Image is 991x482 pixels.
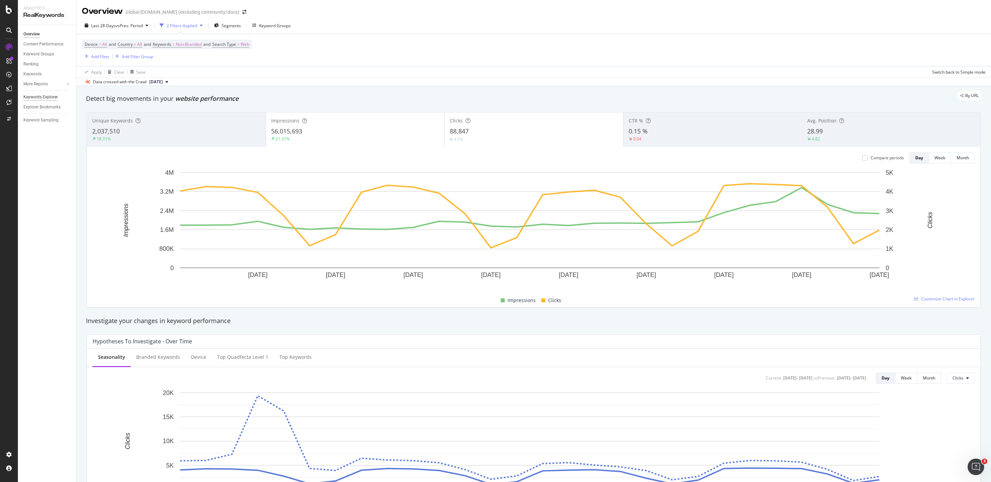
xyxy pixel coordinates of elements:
[508,296,536,304] span: Impressions
[98,354,125,361] div: Seasonality
[882,375,889,381] div: Day
[248,271,268,278] text: [DATE]
[927,212,934,228] text: Clicks
[160,207,174,214] text: 2.4M
[23,71,71,78] a: Keywords
[102,40,107,49] span: All
[23,81,64,88] a: More Reports
[326,271,345,278] text: [DATE]
[105,66,125,77] button: Clear
[82,52,109,61] button: Add Filter
[276,136,290,142] div: 21.31%
[176,40,202,49] span: Non-Branded
[99,41,101,47] span: =
[559,271,578,278] text: [DATE]
[157,20,205,31] button: 2 Filters Applied
[481,271,501,278] text: [DATE]
[249,20,294,31] button: Keyword Groups
[259,23,291,29] div: Keyword Groups
[807,127,823,135] span: 28.99
[163,389,174,396] text: 20K
[952,375,963,381] span: Clicks
[886,169,893,176] text: 5K
[814,375,835,381] div: vs Previous :
[122,203,129,237] text: Impressions
[134,41,136,47] span: =
[93,79,147,85] div: Data crossed with the Crawl
[128,66,146,77] button: Save
[915,155,923,161] div: Day
[93,169,967,288] svg: A chart.
[126,9,239,15] div: Global [DOMAIN_NAME] (excluding community/docs)
[792,271,811,278] text: [DATE]
[124,433,131,449] text: Clicks
[144,41,151,47] span: and
[965,94,979,98] span: By URL
[163,438,174,444] text: 10K
[86,317,981,325] div: Investigate your changes in keyword performance
[93,338,192,345] div: Hypotheses to Investigate - Over Time
[136,354,180,361] div: Branded Keywords
[23,31,71,38] a: Overview
[876,373,895,384] button: Day
[957,91,981,100] div: legacy label
[917,373,941,384] button: Month
[23,104,61,111] div: Explorer Bookmarks
[23,41,63,48] div: Content Performance
[23,11,71,19] div: RealKeywords
[23,117,58,124] div: Keyword Sampling
[403,271,423,278] text: [DATE]
[109,41,116,47] span: and
[807,117,837,124] span: Avg. Position
[91,23,116,29] span: Last 28 Days
[812,136,820,142] div: 4.82
[932,69,985,75] div: Switch back to Simple mode
[92,127,120,135] span: 2,037,510
[637,271,656,278] text: [DATE]
[23,51,54,58] div: Keyword Groups
[241,40,249,49] span: Web
[714,271,734,278] text: [DATE]
[895,373,917,384] button: Week
[886,188,893,195] text: 4K
[113,52,153,61] button: Add Filter Group
[82,6,123,17] div: Overview
[929,66,985,77] button: Switch back to Simple mode
[237,41,239,47] span: =
[166,462,174,469] text: 5K
[450,117,463,124] span: Clicks
[222,23,241,29] span: Segments
[271,127,302,135] span: 56,015,693
[92,117,133,124] span: Unique Keywords
[548,296,561,304] span: Clicks
[23,6,71,11] div: Analytics
[191,354,206,361] div: Device
[160,226,174,233] text: 1.6M
[633,136,641,142] div: 0.04
[23,94,71,101] a: Keywords Explorer
[947,373,975,384] button: Clicks
[82,20,151,31] button: Last 28 DaysvsPrev. Period
[97,136,111,142] div: 18.31%
[23,71,42,78] div: Keywords
[85,41,98,47] span: Device
[114,69,125,75] div: Clear
[271,117,299,124] span: Impressions
[211,20,244,31] button: Segments
[450,138,452,140] img: Equal
[23,61,39,68] div: Ranking
[91,54,109,60] div: Add Filter
[909,152,929,163] button: Day
[82,66,102,77] button: Apply
[279,354,312,361] div: Top Keywords
[23,31,40,38] div: Overview
[629,117,643,124] span: CTR %
[935,155,945,161] div: Week
[951,152,975,163] button: Month
[901,375,912,381] div: Week
[870,271,889,278] text: [DATE]
[217,354,268,361] div: Top quadfecta Level 1
[167,23,197,29] div: 2 Filters Applied
[929,152,951,163] button: Week
[116,23,143,29] span: vs Prev. Period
